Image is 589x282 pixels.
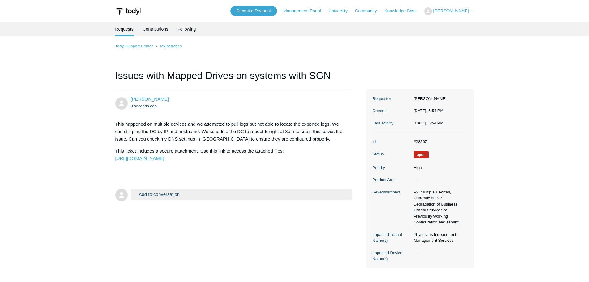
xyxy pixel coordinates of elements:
dd: High [411,165,468,171]
time: 09/19/2025, 17:54 [414,108,444,113]
a: University [328,8,353,14]
li: Todyl Support Center [115,44,154,48]
dd: — [411,177,468,183]
a: My activities [160,44,182,48]
h1: Issues with Mapped Drives on systems with SGN [115,68,352,89]
a: Following [177,22,196,36]
dt: Impacted Tenant Name(s) [373,232,411,244]
span: [PERSON_NAME] [433,8,469,13]
dt: Requester [373,96,411,102]
dt: Created [373,108,411,114]
dd: #28267 [411,139,468,145]
dt: Product Area [373,177,411,183]
dt: Impacted Device Name(s) [373,250,411,262]
li: Requests [115,22,134,36]
a: Contributions [143,22,169,36]
p: This happened on multiple devices and we attempted to pull logs but not able to locate the export... [115,120,346,143]
dt: Priority [373,165,411,171]
a: Community [355,8,383,14]
p: This ticket includes a secure attachment. Use this link to access the attached files: [115,147,346,162]
a: Knowledge Base [384,8,423,14]
a: Management Portal [283,8,327,14]
span: We are working on a response for you [414,151,429,158]
dt: Status [373,151,411,157]
time: 09/19/2025, 17:54 [131,104,157,108]
button: Add to conversation [131,189,352,200]
a: [PERSON_NAME] [131,96,169,102]
dd: — [411,250,468,256]
dd: Physicians Independent Management Services [411,232,468,244]
a: Submit a Request [230,6,277,16]
li: My activities [154,44,182,48]
dt: Severity/Impact [373,189,411,195]
button: [PERSON_NAME] [424,7,474,15]
span: Jemar Saunders [131,96,169,102]
dd: P2: Multiple Devices, Currently Active Degradation of Business Critical Services of Previously Wo... [411,189,468,225]
time: 09/19/2025, 17:54 [414,121,444,125]
img: Todyl Support Center Help Center home page [115,6,142,17]
dt: Last activity [373,120,411,126]
dt: Id [373,139,411,145]
a: Todyl Support Center [115,44,153,48]
a: [URL][DOMAIN_NAME] [115,156,164,161]
dd: [PERSON_NAME] [411,96,468,102]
